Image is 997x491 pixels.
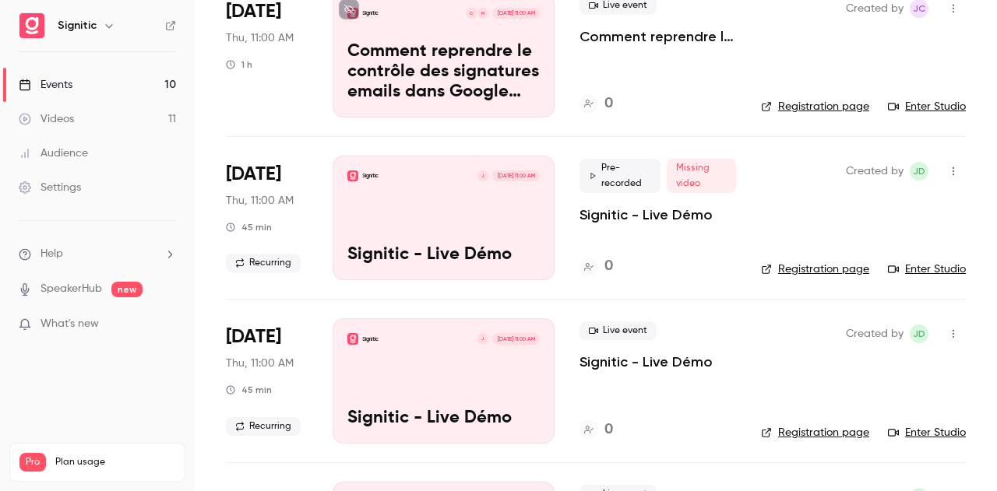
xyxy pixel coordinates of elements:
a: Comment reprendre le contrôle des signatures emails dans Google Workspace ? [580,27,736,46]
a: 0 [580,419,613,440]
p: Comment reprendre le contrôle des signatures emails dans Google Workspace ? [347,42,540,102]
a: Registration page [761,99,869,114]
span: JD [913,324,925,343]
p: Signitic [362,335,379,343]
span: new [111,282,143,297]
iframe: Noticeable Trigger [157,317,176,331]
span: Live event [580,321,657,340]
a: 0 [580,93,613,114]
li: help-dropdown-opener [19,246,176,262]
div: Videos [19,111,74,127]
div: J [477,170,489,182]
a: Signitic - Live DémoSigniticJ[DATE] 11:00 AMSignitic - Live Démo [333,318,555,443]
a: Enter Studio [888,99,966,114]
div: 1 h [226,58,252,71]
a: SpeakerHub [41,281,102,297]
p: Signitic - Live Démo [347,245,540,265]
h6: Signitic [58,18,97,33]
img: Signitic [19,13,44,38]
span: [DATE] [226,324,281,349]
div: Settings [19,180,81,195]
span: Joris Dulac [910,162,928,181]
h4: 0 [604,419,613,440]
span: Recurring [226,417,301,436]
span: Joris Dulac [910,324,928,343]
a: Enter Studio [888,425,966,440]
a: Enter Studio [888,261,966,277]
span: Help [41,246,63,262]
span: [DATE] 11:00 AM [492,8,539,19]
span: Created by [846,162,904,181]
div: Events [19,77,72,93]
p: Signitic [362,9,379,17]
div: C [465,7,477,19]
span: JD [913,162,925,181]
p: Signitic - Live Démo [347,409,540,429]
span: [DATE] 11:00 AM [492,170,539,181]
span: What's new [41,316,99,332]
div: M [477,7,489,19]
span: Pre-recorded [580,159,661,193]
span: Created by [846,324,904,343]
div: Dec 11 Thu, 11:00 AM (Europe/Paris) [226,156,308,280]
span: Thu, 11:00 AM [226,356,294,371]
div: J [477,332,489,345]
a: Registration page [761,261,869,277]
a: 0 [580,256,613,277]
h4: 0 [604,93,613,114]
a: Signitic - Live Démo [580,205,713,224]
img: Signitic - Live Démo [347,170,358,181]
span: [DATE] [226,162,281,187]
div: Dec 18 Thu, 11:00 AM (Europe/Paris) [226,318,308,443]
span: Thu, 11:00 AM [226,30,294,46]
span: Recurring [226,254,301,272]
p: Signitic [362,172,379,180]
h4: 0 [604,256,613,277]
span: Thu, 11:00 AM [226,193,294,209]
div: Audience [19,146,88,161]
div: 45 min [226,221,272,233]
span: Pro [19,453,46,472]
img: Signitic - Live Démo [347,333,358,344]
a: Registration page [761,425,869,440]
span: Plan usage [55,456,175,468]
a: Signitic - Live DémoSigniticJ[DATE] 11:00 AMSignitic - Live Démo [333,156,555,280]
span: Missing video [667,159,736,193]
div: 45 min [226,384,272,396]
a: Signitic - Live Démo [580,352,713,371]
span: [DATE] 11:00 AM [492,333,539,344]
